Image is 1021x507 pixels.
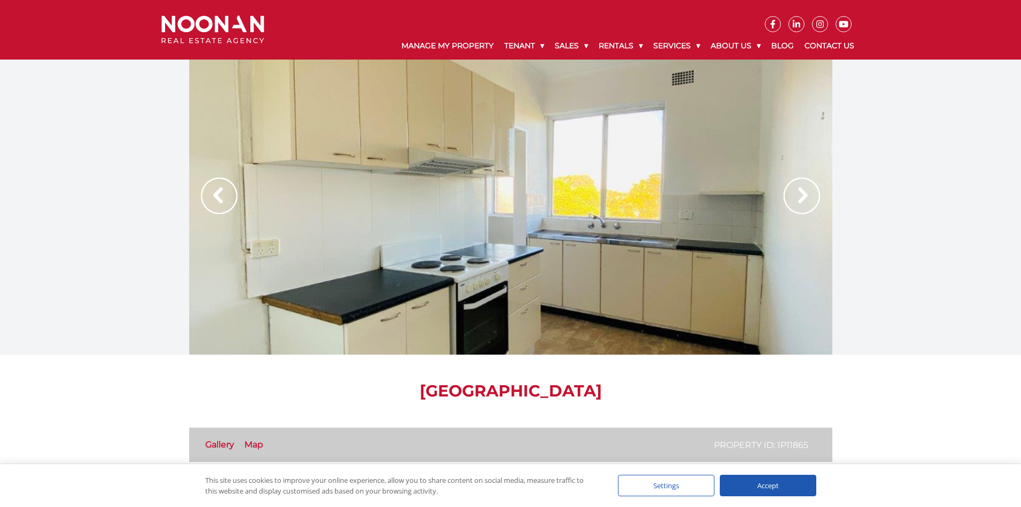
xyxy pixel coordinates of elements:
img: Arrow slider [784,178,820,214]
a: Tenant [499,32,549,60]
a: Sales [549,32,593,60]
a: Map [244,439,263,450]
a: Gallery [205,439,234,450]
h1: [GEOGRAPHIC_DATA] [189,381,832,401]
a: Contact Us [799,32,860,60]
div: Settings [618,475,714,496]
div: This site uses cookies to improve your online experience, allow you to share content on social me... [205,475,597,496]
a: Blog [766,32,799,60]
a: Manage My Property [396,32,499,60]
a: About Us [705,32,766,60]
div: Accept [720,475,816,496]
img: Arrow slider [201,178,237,214]
a: Services [648,32,705,60]
a: Rentals [593,32,648,60]
p: Property ID: 1P11865 [714,438,808,452]
img: Noonan Real Estate Agency [161,16,264,44]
